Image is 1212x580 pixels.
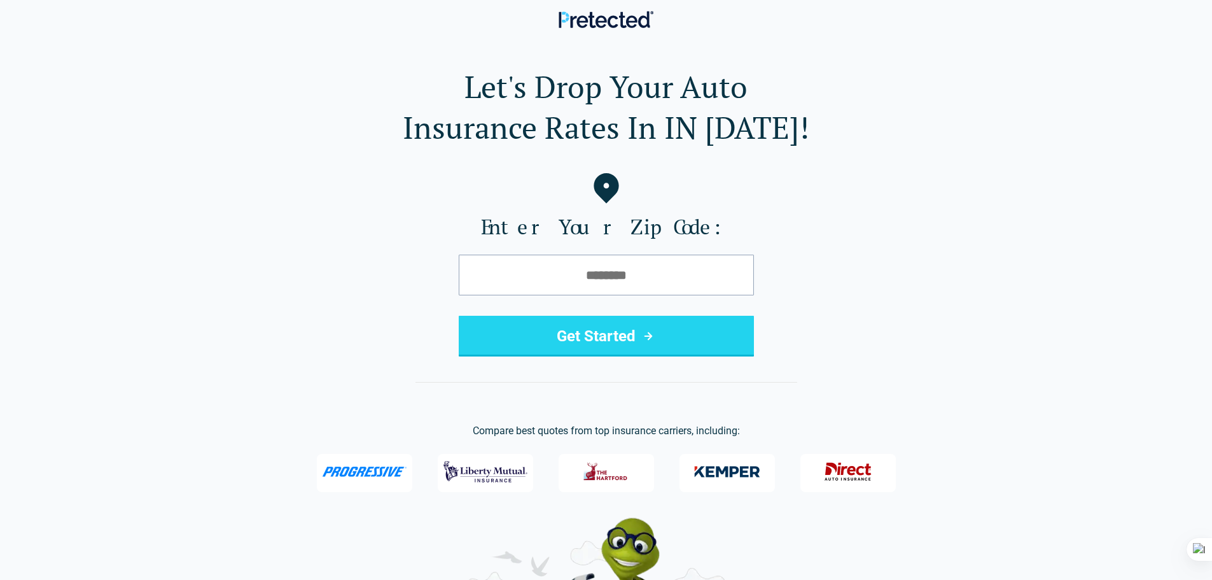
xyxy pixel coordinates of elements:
label: Enter Your Zip Code: [20,214,1192,239]
img: The Hartford [575,455,637,488]
img: Pretected [559,11,653,28]
h1: Let's Drop Your Auto Insurance Rates In IN [DATE]! [20,66,1192,148]
p: Compare best quotes from top insurance carriers, including: [20,423,1192,439]
img: Progressive [322,467,407,477]
img: Direct General [817,455,879,488]
img: Kemper [685,455,769,488]
button: Get Started [459,316,754,357]
img: Liberty Mutual [443,455,527,488]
